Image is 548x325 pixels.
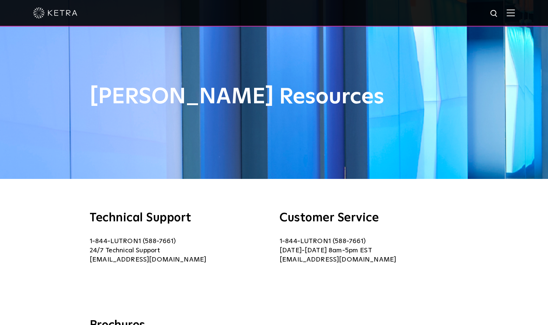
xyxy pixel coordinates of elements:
p: 1-844-LUTRON1 (588-7661) 24/7 Technical Support [90,237,268,265]
img: search icon [490,9,499,18]
h3: Customer Service [280,212,458,224]
img: ketra-logo-2019-white [33,7,77,18]
p: 1-844-LUTRON1 (588-7661) [DATE]-[DATE] 8am-5pm EST [EMAIL_ADDRESS][DOMAIN_NAME] [280,237,458,265]
img: Hamburger%20Nav.svg [507,9,515,16]
h3: Technical Support [90,212,268,224]
a: [EMAIL_ADDRESS][DOMAIN_NAME] [90,256,206,263]
h1: [PERSON_NAME] Resources [90,85,458,109]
